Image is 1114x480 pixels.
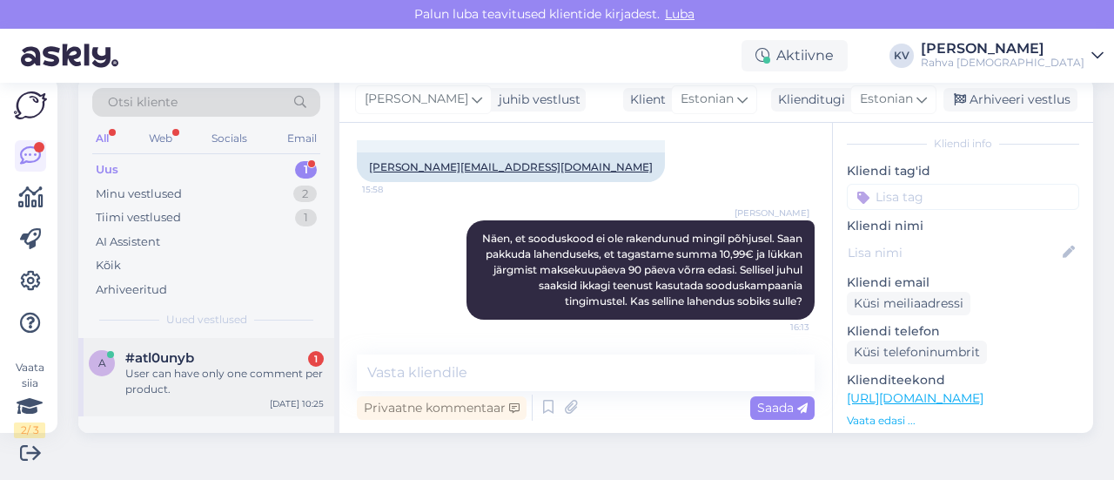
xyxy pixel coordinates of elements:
div: Minu vestlused [96,186,182,203]
div: Tiimi vestlused [96,209,181,226]
span: Saada [757,400,808,416]
div: Email [284,127,320,150]
div: Uus [96,161,118,179]
div: 2 [293,186,317,203]
div: Arhiveeritud [96,281,167,299]
input: Lisa tag [847,184,1079,210]
div: Küsi telefoninumbrit [847,341,987,364]
div: Arhiveeri vestlus [943,88,1077,112]
div: KV [889,44,914,68]
p: Klienditeekond [847,371,1079,389]
span: Uued vestlused [166,312,247,328]
div: Kliendi info [847,136,1079,152]
img: Askly Logo [14,91,47,119]
div: Kõik [96,257,121,274]
span: [PERSON_NAME] [735,206,809,220]
span: 15:58 [362,183,427,196]
div: Klienditugi [771,91,845,109]
span: Estonian [860,90,913,109]
p: Kliendi email [847,274,1079,292]
span: Estonian [681,90,734,109]
div: Vaata siia [14,360,45,438]
div: Aktiivne [742,40,848,71]
div: 1 [295,209,317,226]
div: 1 [295,161,317,179]
p: Vaata edasi ... [847,413,1079,429]
div: [DATE] 10:25 [270,397,324,410]
a: [URL][DOMAIN_NAME] [847,390,983,406]
div: User can have only one comment per product. [125,366,324,397]
div: Küsi meiliaadressi [847,292,970,315]
div: Klient [623,91,666,109]
span: Näen, et sooduskood ei ole rakendunud mingil põhjusel. Saan pakkuda lahenduseks, et tagastame sum... [482,232,805,308]
p: Kliendi nimi [847,217,1079,235]
div: All [92,127,112,150]
p: Kliendi tag'id [847,162,1079,180]
div: 1 [308,351,324,367]
div: [PERSON_NAME] [921,42,1084,56]
div: 2 / 3 [14,423,45,438]
span: a [98,356,106,369]
a: [PERSON_NAME]Rahva [DEMOGRAPHIC_DATA] [921,42,1104,70]
span: 16:13 [744,321,809,334]
span: Otsi kliente [108,93,178,112]
a: [PERSON_NAME][EMAIL_ADDRESS][DOMAIN_NAME] [369,160,653,173]
span: [PERSON_NAME] [365,90,468,109]
span: #atl0unyb [125,350,194,366]
div: Rahva [DEMOGRAPHIC_DATA] [921,56,1084,70]
div: Socials [208,127,251,150]
p: Kliendi telefon [847,322,1079,341]
div: AI Assistent [96,233,160,251]
div: Web [145,127,176,150]
span: Luba [660,6,700,22]
div: juhib vestlust [492,91,580,109]
input: Lisa nimi [848,243,1059,262]
div: Privaatne kommentaar [357,396,527,420]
